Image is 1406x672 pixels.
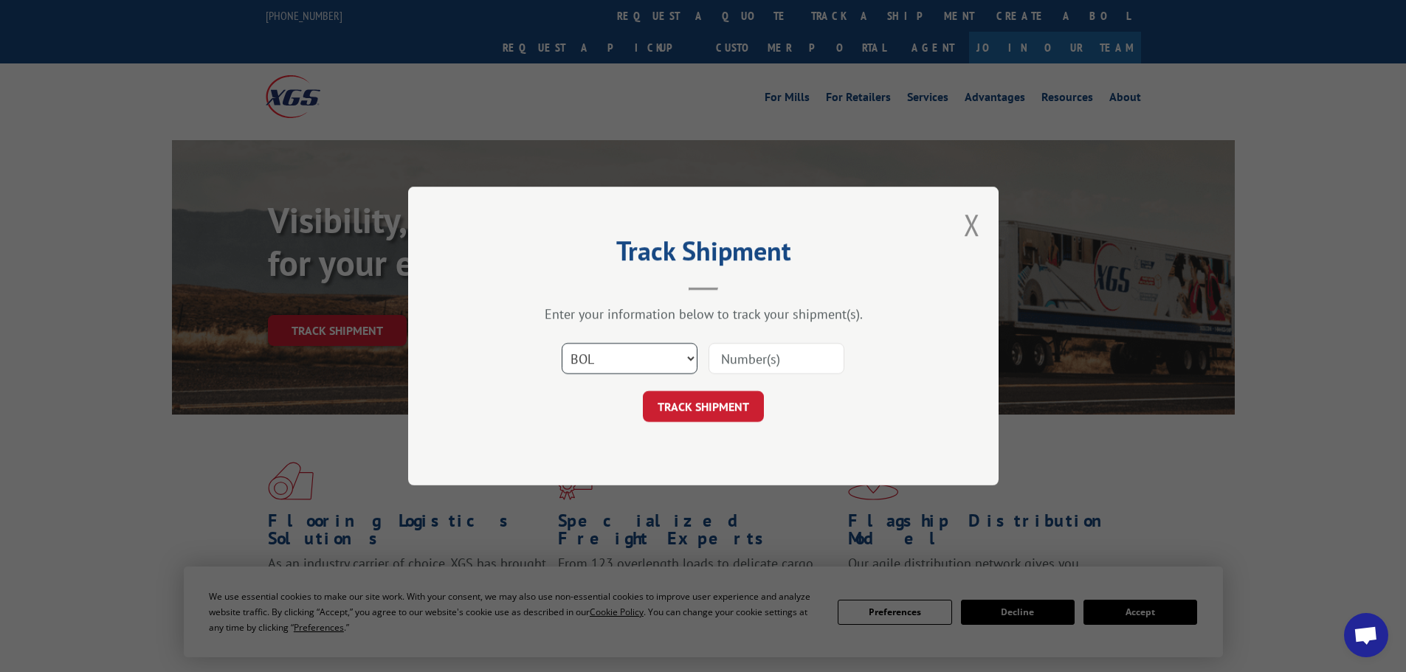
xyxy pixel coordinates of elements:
button: TRACK SHIPMENT [643,391,764,422]
input: Number(s) [709,343,844,374]
div: Open chat [1344,613,1388,657]
button: Close modal [964,205,980,244]
h2: Track Shipment [482,240,925,269]
div: Enter your information below to track your shipment(s). [482,305,925,322]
